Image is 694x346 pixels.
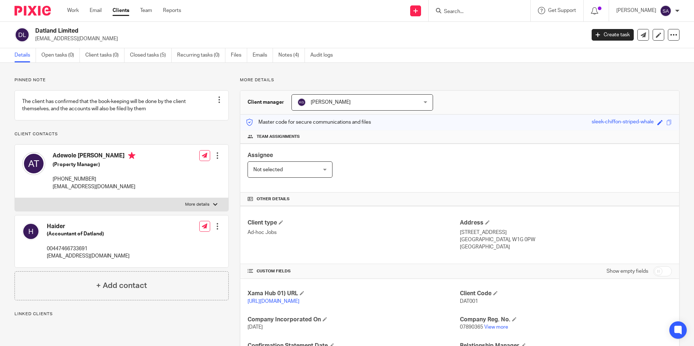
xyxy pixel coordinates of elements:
p: Master code for secure communications and files [246,119,371,126]
img: svg%3E [15,27,30,42]
p: Ad-hoc Jobs [248,229,460,236]
span: DAT001 [460,299,478,304]
img: svg%3E [22,223,40,240]
span: Other details [257,196,290,202]
img: Pixie [15,6,51,16]
a: View more [484,325,508,330]
span: Not selected [253,167,283,172]
h4: Client Code [460,290,672,297]
a: Create task [592,29,634,41]
p: [GEOGRAPHIC_DATA] [460,243,672,251]
a: Emails [253,48,273,62]
p: More details [185,202,209,207]
p: [STREET_ADDRESS] [460,229,672,236]
p: [EMAIL_ADDRESS][DOMAIN_NAME] [53,183,135,190]
a: Closed tasks (5) [130,48,172,62]
h4: Adewole [PERSON_NAME] [53,152,135,161]
a: Clients [113,7,129,14]
a: [URL][DOMAIN_NAME] [248,299,299,304]
a: Recurring tasks (0) [177,48,225,62]
span: [PERSON_NAME] [311,100,351,105]
h4: Company Incorporated On [248,316,460,324]
h5: (Accountant of Datland) [47,230,130,238]
a: Open tasks (0) [41,48,80,62]
p: [GEOGRAPHIC_DATA], W1G 0PW [460,236,672,243]
p: Client contacts [15,131,229,137]
a: Client tasks (0) [85,48,124,62]
h4: + Add contact [96,280,147,291]
a: Details [15,48,36,62]
p: [EMAIL_ADDRESS][DOMAIN_NAME] [35,35,581,42]
img: svg%3E [297,98,306,107]
h4: Haider [47,223,130,230]
h5: (Property Manager) [53,161,135,168]
input: Search [443,9,509,15]
p: 00447466733691 [47,245,130,252]
a: Email [90,7,102,14]
img: svg%3E [660,5,671,17]
a: Team [140,7,152,14]
div: sleek-chiffon-striped-whale [592,118,654,127]
span: 07890365 [460,325,483,330]
span: Team assignments [257,134,300,140]
a: Audit logs [310,48,338,62]
a: Work [67,7,79,14]
span: Assignee [248,152,273,158]
h3: Client manager [248,99,284,106]
h4: Company Reg. No. [460,316,672,324]
p: [PERSON_NAME] [616,7,656,14]
a: Notes (4) [278,48,305,62]
p: [PHONE_NUMBER] [53,176,135,183]
label: Show empty fields [607,268,648,275]
h4: Client type [248,219,460,227]
p: [EMAIL_ADDRESS][DOMAIN_NAME] [47,252,130,260]
p: Pinned note [15,77,229,83]
span: Get Support [548,8,576,13]
h4: Address [460,219,672,227]
h4: Xama Hub 01) URL [248,290,460,297]
h2: Datland Limited [35,27,471,35]
p: Linked clients [15,311,229,317]
a: Reports [163,7,181,14]
h4: CUSTOM FIELDS [248,268,460,274]
a: Files [231,48,247,62]
span: [DATE] [248,325,263,330]
img: svg%3E [22,152,45,175]
p: More details [240,77,679,83]
i: Primary [128,152,135,159]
